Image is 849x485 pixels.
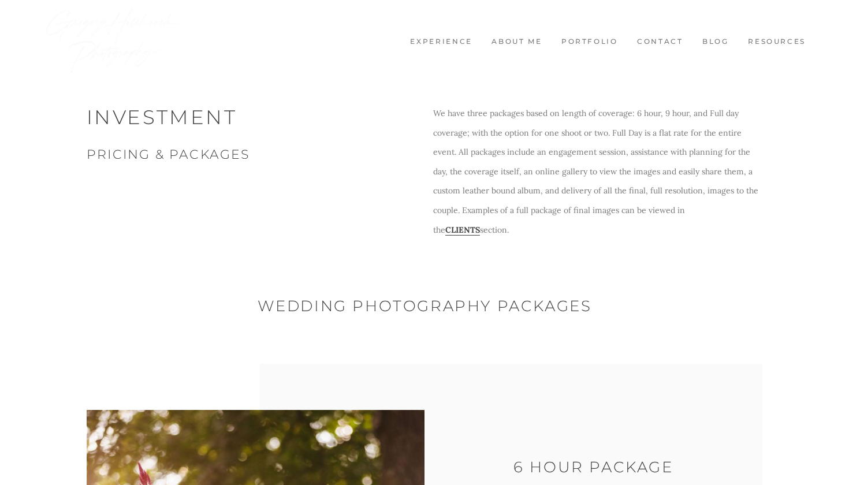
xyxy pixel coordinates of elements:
img: Wedding Photographer Boston - Gregory Hitchcock Photography [43,6,182,75]
u: CLIENTS [445,225,480,236]
h3: Pricing & Packages [87,145,416,163]
a: Experience [404,37,479,47]
p: We have three packages based on length of coverage: 6 hour, 9 hour, and Full day coverage; with t... [433,104,762,240]
a: About me [485,37,549,47]
a: Resources [741,37,812,47]
h2: 6 Hour package [504,456,683,479]
a: Portfolio [554,37,624,47]
a: CLIENTS [445,225,480,235]
a: Contact [630,37,690,47]
a: Blog [695,37,735,47]
h1: Investment [87,104,416,132]
h2: Wedding Photography Packages [87,295,762,318]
